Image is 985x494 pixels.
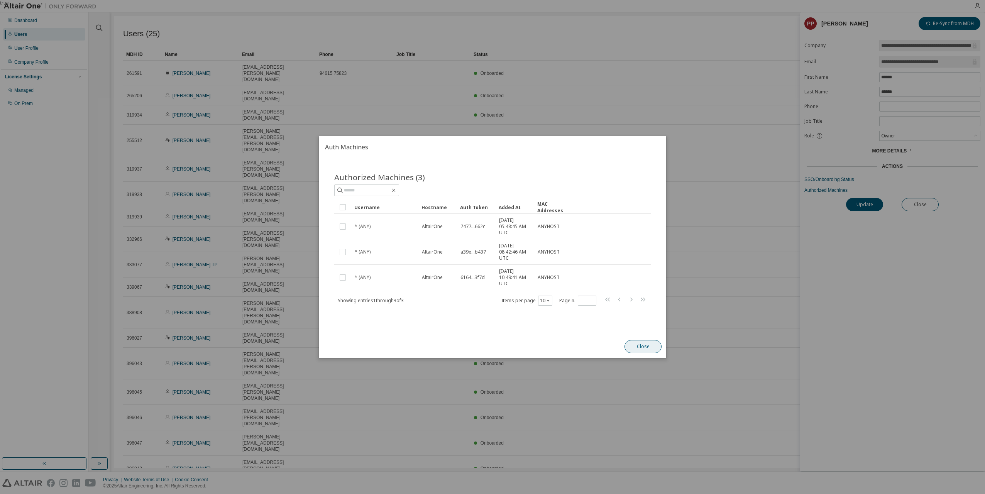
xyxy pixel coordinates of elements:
[460,249,486,255] span: a39e...b437
[538,223,560,230] span: ANYHOST
[540,298,550,304] button: 10
[354,201,415,213] div: Username
[559,296,596,306] span: Page n.
[537,201,570,214] div: MAC Addresses
[422,249,443,255] span: AltairOne
[319,136,666,158] h2: Auth Machines
[422,223,443,230] span: AltairOne
[355,249,371,255] span: * (ANY)
[625,340,662,353] button: Close
[338,297,404,304] span: Showing entries 1 through 3 of 3
[538,249,560,255] span: ANYHOST
[538,274,560,281] span: ANYHOST
[355,223,371,230] span: * (ANY)
[501,296,552,306] span: Items per page
[422,274,443,281] span: AltairOne
[355,274,371,281] span: * (ANY)
[499,268,531,287] span: [DATE] 10:49:41 AM UTC
[499,217,531,236] span: [DATE] 05:48:45 AM UTC
[421,201,454,213] div: Hostname
[460,223,485,230] span: 7477...662c
[334,172,425,183] span: Authorized Machines (3)
[499,243,531,261] span: [DATE] 08:42:46 AM UTC
[499,201,531,213] div: Added At
[460,274,485,281] span: 6164...3f7d
[460,201,492,213] div: Auth Token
